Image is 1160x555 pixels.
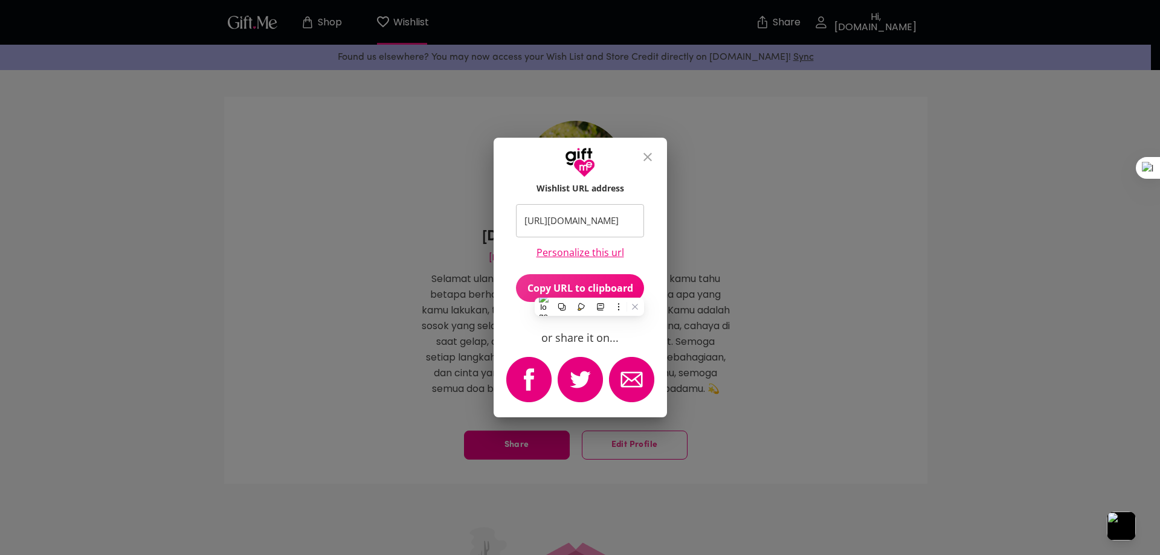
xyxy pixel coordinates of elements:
[633,143,662,172] button: close
[516,281,644,295] span: Copy URL to clipboard
[503,354,555,408] button: facebook
[536,247,624,258] a: Personalize this url
[555,354,606,408] button: twitter
[565,147,595,178] img: GiftMe Logo
[536,182,624,194] h6: Wishlist URL address
[541,331,619,344] p: or share it on...
[558,357,603,402] img: Share with Twitter
[516,274,644,302] button: Copy URL to clipboard
[609,357,654,402] img: Share with Email
[506,357,552,402] img: Share with Facebook
[606,354,657,408] button: email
